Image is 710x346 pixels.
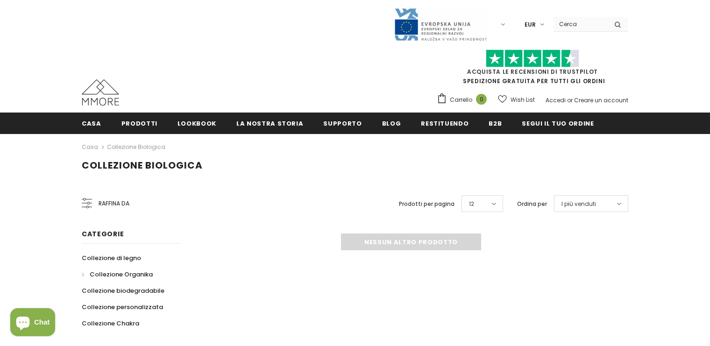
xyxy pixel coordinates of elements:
[394,20,487,28] a: Javni Razpis
[382,119,401,128] span: Blog
[121,113,157,134] a: Prodotti
[82,229,124,239] span: Categorie
[82,282,164,299] a: Collezione biodegradabile
[236,113,303,134] a: La nostra storia
[525,20,536,29] span: EUR
[82,250,141,266] a: Collezione di legno
[107,143,165,151] a: Collezione biologica
[421,119,469,128] span: Restituendo
[561,199,596,209] span: I più venduti
[489,119,502,128] span: B2B
[450,95,472,105] span: Carrello
[489,113,502,134] a: B2B
[82,286,164,295] span: Collezione biodegradabile
[522,113,594,134] a: Segui il tuo ordine
[82,266,153,282] a: Collezione Organika
[7,308,58,339] inbox-online-store-chat: Shopify online store chat
[177,113,216,134] a: Lookbook
[511,95,535,105] span: Wish List
[99,198,129,209] span: Raffina da
[498,92,535,108] a: Wish List
[121,119,157,128] span: Prodotti
[82,254,141,262] span: Collezione di legno
[437,54,628,85] span: SPEDIZIONE GRATUITA PER TUTTI GLI ORDINI
[177,119,216,128] span: Lookbook
[486,49,579,68] img: Fidati di Pilot Stars
[323,113,362,134] a: supporto
[476,94,487,105] span: 0
[467,68,598,76] a: Acquista le recensioni di TrustPilot
[82,299,163,315] a: Collezione personalizzata
[90,270,153,279] span: Collezione Organika
[421,113,469,134] a: Restituendo
[82,119,101,128] span: Casa
[554,17,607,31] input: Search Site
[82,319,139,328] span: Collezione Chakra
[469,199,474,209] span: 12
[399,199,454,209] label: Prodotti per pagina
[82,159,203,172] span: Collezione biologica
[82,315,139,332] a: Collezione Chakra
[394,7,487,42] img: Javni Razpis
[567,96,573,104] span: or
[382,113,401,134] a: Blog
[437,93,491,107] a: Carrello 0
[517,199,547,209] label: Ordina per
[522,119,594,128] span: Segui il tuo ordine
[236,119,303,128] span: La nostra storia
[546,96,566,104] a: Accedi
[82,141,98,153] a: Casa
[574,96,628,104] a: Creare un account
[82,79,119,106] img: Casi MMORE
[82,113,101,134] a: Casa
[323,119,362,128] span: supporto
[82,303,163,311] span: Collezione personalizzata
